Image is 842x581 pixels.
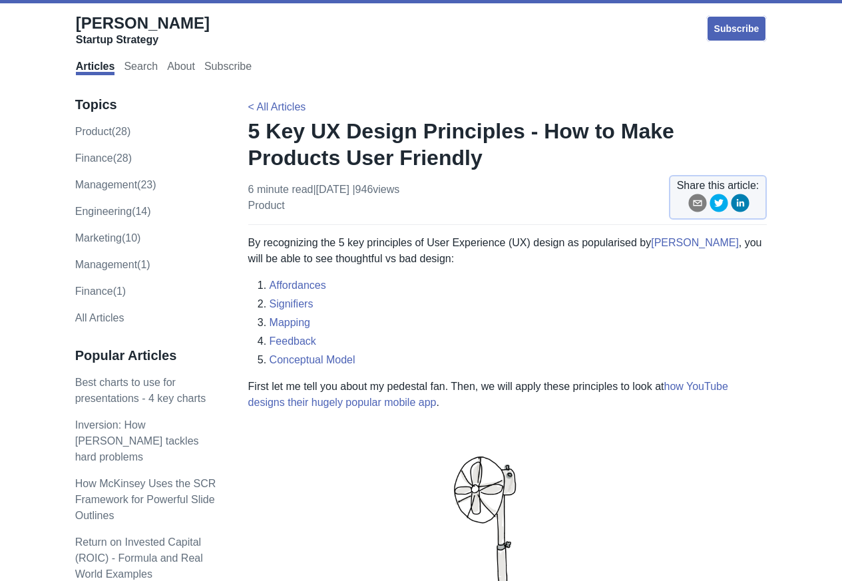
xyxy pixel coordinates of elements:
[75,419,199,463] a: Inversion: How [PERSON_NAME] tackles hard problems
[270,298,314,309] a: Signifiers
[651,237,739,248] a: [PERSON_NAME]
[75,179,156,190] a: management(23)
[75,152,132,164] a: finance(28)
[710,194,728,217] button: twitter
[76,33,210,47] div: Startup Strategy
[75,97,220,113] h3: Topics
[76,14,210,32] span: [PERSON_NAME]
[76,61,115,75] a: Articles
[76,13,210,47] a: [PERSON_NAME]Startup Strategy
[75,312,124,323] a: All Articles
[248,118,767,171] h1: 5 Key UX Design Principles - How to Make Products User Friendly
[204,61,252,75] a: Subscribe
[75,347,220,364] h3: Popular Articles
[75,286,126,297] a: Finance(1)
[75,259,150,270] a: Management(1)
[248,235,767,267] p: By recognizing the 5 key principles of User Experience (UX) design as popularised by , you will b...
[124,61,158,75] a: Search
[248,381,728,408] a: how YouTube designs their hugely popular mobile app
[248,182,400,214] p: 6 minute read | [DATE]
[75,536,203,580] a: Return on Invested Capital (ROIC) - Formula and Real World Examples
[270,280,326,291] a: Affordances
[248,101,306,112] a: < All Articles
[75,232,141,244] a: marketing(10)
[75,206,151,217] a: engineering(14)
[270,335,316,347] a: Feedback
[731,194,749,217] button: linkedin
[270,354,355,365] a: Conceptual Model
[688,194,707,217] button: email
[75,478,216,521] a: How McKinsey Uses the SCR Framework for Powerful Slide Outlines
[706,15,767,42] a: Subscribe
[270,317,310,328] a: Mapping
[167,61,195,75] a: About
[352,184,399,195] span: | 946 views
[75,126,131,137] a: product(28)
[248,200,285,211] a: product
[248,379,767,411] p: First let me tell you about my pedestal fan. Then, we will apply these principles to look at .
[677,178,759,194] span: Share this article:
[75,377,206,404] a: Best charts to use for presentations - 4 key charts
